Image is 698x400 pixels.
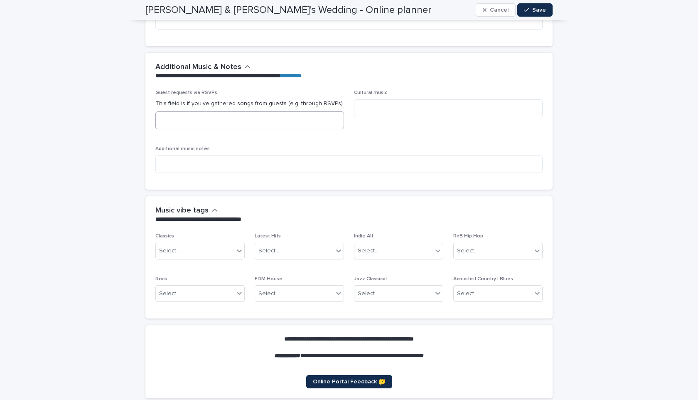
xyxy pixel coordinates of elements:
[155,146,210,151] span: Additional music notes
[490,7,509,13] span: Cancel
[258,247,279,255] div: Select...
[457,247,478,255] div: Select...
[532,7,546,13] span: Save
[358,247,378,255] div: Select...
[159,289,180,298] div: Select...
[306,375,392,388] a: Online Portal Feedback 🤔
[159,247,180,255] div: Select...
[354,277,387,281] span: Jazz Classical
[354,90,387,95] span: Cultural music
[155,206,209,215] h2: Music vibe tags
[453,277,513,281] span: Acoustic | Country | Blues
[155,206,218,215] button: Music vibe tags
[145,4,431,16] h2: [PERSON_NAME] & [PERSON_NAME]'s Wedding - Online planner
[155,90,217,95] span: Guest requests via RSVPs
[258,289,279,298] div: Select...
[453,234,483,239] span: RnB Hip Hop
[476,3,516,17] button: Cancel
[155,63,251,72] button: Additional Music & Notes
[517,3,553,17] button: Save
[457,289,478,298] div: Select...
[155,99,344,108] p: This field is if you've gathered songs from guests (e.g. through RSVPs)
[255,234,281,239] span: Latest Hits
[155,277,167,281] span: Rock
[358,289,378,298] div: Select...
[313,379,386,385] span: Online Portal Feedback 🤔
[354,234,374,239] span: Indie Alt
[155,63,241,72] h2: Additional Music & Notes
[155,234,174,239] span: Classics
[255,277,283,281] span: EDM House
